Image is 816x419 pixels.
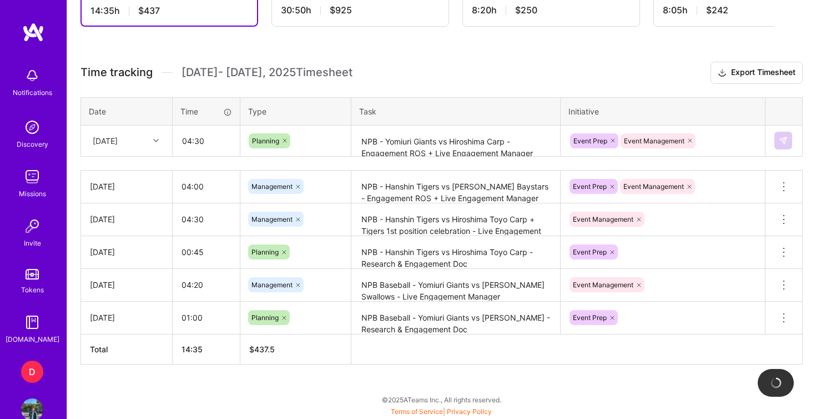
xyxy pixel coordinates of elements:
input: HH:MM [173,126,239,156]
span: Planning [252,137,279,145]
img: Submit [779,136,788,145]
div: © 2025 ATeams Inc., All rights reserved. [67,386,816,413]
span: [DATE] - [DATE] , 2025 Timesheet [182,66,352,79]
span: Event Prep [573,313,607,322]
span: Event Management [623,182,684,191]
div: Time [180,106,232,117]
div: [DOMAIN_NAME] [6,333,59,345]
th: Total [81,334,173,364]
div: [DATE] [90,213,163,225]
span: Planning [251,248,279,256]
div: [DATE] [93,135,118,147]
span: | [391,407,492,416]
textarea: NPB - Hanshin Tigers vs [PERSON_NAME] Baystars - Engagement ROS + Live Engagement Manager [352,172,559,203]
div: D [21,361,43,383]
div: [DATE] [90,181,163,192]
button: Export Timesheet [711,62,803,84]
div: Notifications [13,87,52,98]
span: Event Management [573,281,633,289]
textarea: NPB Baseball - Yomiuri Giants vs [PERSON_NAME] Swallows - Live Engagement Manager [352,270,559,301]
input: HH:MM [173,270,240,300]
span: Management [251,182,293,191]
img: bell [21,64,43,87]
img: discovery [21,116,43,138]
i: icon Chevron [153,138,159,143]
textarea: NPB Baseball - Yomiuri Giants vs [PERSON_NAME] - Research & Engagement Doc [352,303,559,333]
textarea: NPB - Hanshin Tigers vs Hiroshima Toyo Carp - Research & Engagement Doc [352,237,559,268]
th: Type [240,97,351,125]
img: loading [770,377,782,388]
th: Date [81,97,173,125]
span: Event Management [624,137,684,145]
div: 8:20 h [472,4,631,16]
span: $ 437.5 [249,345,275,354]
input: HH:MM [173,204,240,234]
input: HH:MM [173,172,240,201]
a: Terms of Service [391,407,443,416]
span: $437 [138,5,160,17]
div: [DATE] [90,312,163,323]
span: Event Management [573,215,633,223]
span: $925 [330,4,352,16]
div: [DATE] [90,279,163,291]
img: logo [22,22,44,42]
span: Time tracking [80,66,153,79]
div: null [774,132,793,149]
th: 14:35 [173,334,240,364]
i: icon Download [718,67,727,79]
span: Management [251,281,293,289]
div: Invite [24,237,41,249]
span: $250 [515,4,537,16]
div: Missions [19,188,46,199]
textarea: NPB - Hanshin Tigers vs Hiroshima Toyo Carp + Tigers 1st position celebration - Live Engagement M... [352,204,559,235]
a: D [18,361,46,383]
span: Management [251,215,293,223]
span: Event Prep [573,248,607,256]
input: HH:MM [173,303,240,332]
img: teamwork [21,166,43,188]
div: Tokens [21,284,44,296]
div: Discovery [17,138,48,150]
textarea: NPB - Yomiuri Giants vs Hiroshima Carp - Engagement ROS + Live Engagement Manager [352,127,559,156]
span: Event Prep [573,137,607,145]
span: Event Prep [573,182,607,191]
span: Planning [251,313,279,322]
div: 14:35 h [90,5,248,17]
img: tokens [26,269,39,280]
div: 30:50 h [281,4,440,16]
th: Task [351,97,561,125]
span: $242 [706,4,728,16]
img: Invite [21,215,43,237]
a: Privacy Policy [447,407,492,416]
div: [DATE] [90,246,163,258]
div: Initiative [568,106,757,117]
input: HH:MM [173,237,240,267]
img: guide book [21,311,43,333]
